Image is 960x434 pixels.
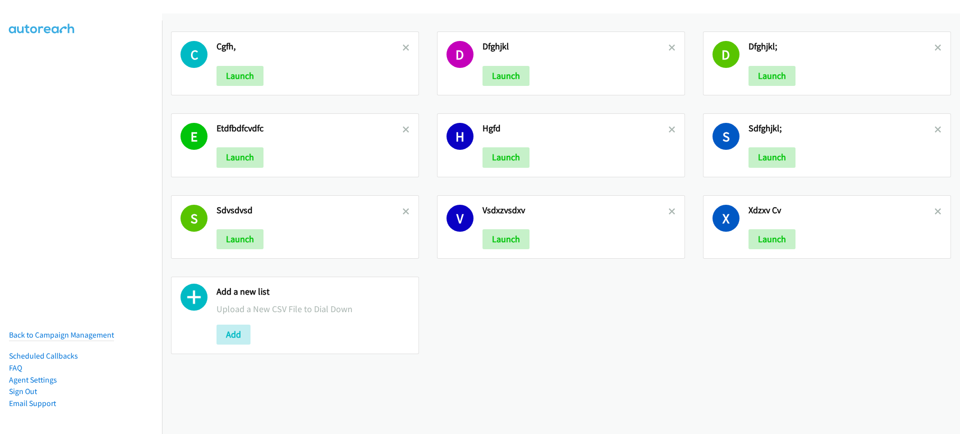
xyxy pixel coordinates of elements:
[748,66,795,86] button: Launch
[446,123,473,150] h1: H
[712,123,739,150] h1: S
[180,205,207,232] h1: S
[482,147,529,167] button: Launch
[482,41,668,52] h2: Dfghjkl
[9,330,114,340] a: Back to Campaign Management
[482,205,668,216] h2: Vsdxzvsdxv
[216,229,263,249] button: Launch
[482,66,529,86] button: Launch
[482,123,668,134] h2: Hgfd
[216,302,409,316] p: Upload a New CSV File to Dial Down
[9,351,78,361] a: Scheduled Callbacks
[216,325,250,345] button: Add
[712,205,739,232] h1: X
[216,66,263,86] button: Launch
[216,147,263,167] button: Launch
[216,205,402,216] h2: Sdvsdvsd
[9,375,57,385] a: Agent Settings
[216,123,402,134] h2: Etdfbdfcvdfc
[9,387,37,396] a: Sign Out
[482,229,529,249] button: Launch
[216,41,402,52] h2: Cgfh,
[748,229,795,249] button: Launch
[748,205,934,216] h2: Xdzxv Cv
[712,41,739,68] h1: D
[216,286,409,298] h2: Add a new list
[446,205,473,232] h1: V
[748,147,795,167] button: Launch
[180,41,207,68] h1: C
[446,41,473,68] h1: D
[748,123,934,134] h2: Sdfghjkl;
[180,123,207,150] h1: E
[748,41,934,52] h2: Dfghjkl;
[9,363,22,373] a: FAQ
[9,399,56,408] a: Email Support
